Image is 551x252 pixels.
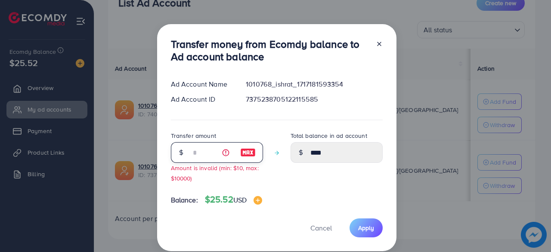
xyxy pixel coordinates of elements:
span: Apply [358,224,374,232]
label: Transfer amount [171,131,216,140]
img: image [254,196,262,205]
img: image [240,147,256,158]
div: 7375238705122115585 [239,94,389,104]
span: Cancel [310,223,332,233]
h3: Transfer money from Ecomdy balance to Ad account balance [171,38,369,63]
span: USD [233,195,247,205]
div: Ad Account Name [164,79,239,89]
button: Cancel [300,218,343,237]
div: Ad Account ID [164,94,239,104]
h4: $25.52 [205,194,262,205]
div: 1010768_ishrat_1717181593354 [239,79,389,89]
span: Balance: [171,195,198,205]
label: Total balance in ad account [291,131,367,140]
button: Apply [350,218,383,237]
small: Amount is invalid (min: $10, max: $10000) [171,164,259,182]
